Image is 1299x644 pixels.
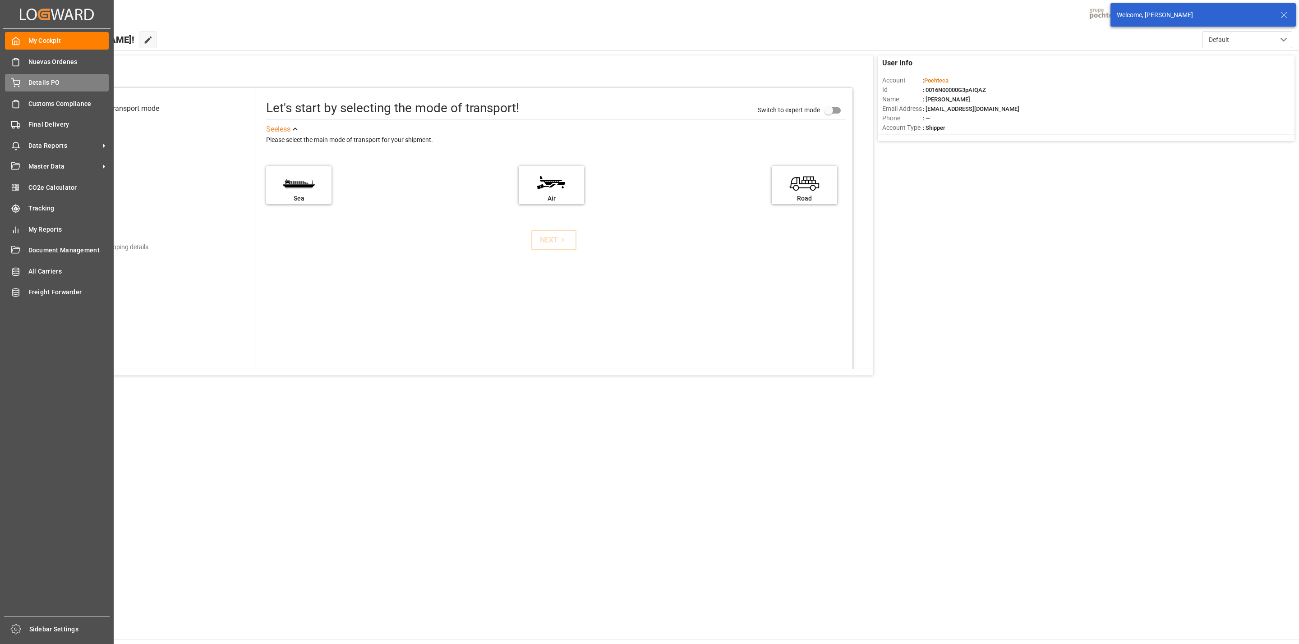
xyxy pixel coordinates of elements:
span: : [923,77,949,84]
div: NEXT [540,235,567,246]
span: Master Data [28,162,100,171]
span: : [PERSON_NAME] [923,96,970,103]
span: Switch to expert mode [758,106,820,114]
span: : Shipper [923,124,945,131]
span: Phone [882,114,923,123]
span: My Reports [28,225,109,234]
span: : 0016N00000G3pAIQAZ [923,87,986,93]
a: Tracking [5,200,109,217]
a: My Reports [5,220,109,238]
span: My Cockpit [28,36,109,46]
div: Air [523,194,580,203]
span: Name [882,95,923,104]
span: : [EMAIL_ADDRESS][DOMAIN_NAME] [923,105,1019,112]
span: Nuevas Ordenes [28,57,109,67]
div: Select transport mode [89,103,159,114]
span: Default [1209,35,1229,45]
span: Account Type [882,123,923,132]
a: Final Delivery [5,116,109,133]
div: Sea [271,194,327,203]
div: Road [776,194,833,203]
button: open menu [1202,31,1292,48]
div: Please select the main mode of transport for your shipment. [266,135,846,146]
span: Data Reports [28,141,100,151]
div: Welcome, [PERSON_NAME] [1117,10,1272,20]
a: Freight Forwarder [5,283,109,301]
a: Details PO [5,74,109,91]
span: CO2e Calculator [28,183,109,192]
span: Account [882,76,923,85]
a: CO2e Calculator [5,178,109,196]
div: Add shipping details [92,242,148,252]
button: NEXT [531,230,576,250]
a: My Cockpit [5,32,109,50]
a: Nuevas Ordenes [5,53,109,70]
span: User Info [882,58,912,69]
div: See less [266,124,290,135]
span: All Carriers [28,267,109,276]
span: Details PO [28,78,109,87]
a: All Carriers [5,262,109,280]
a: Customs Compliance [5,95,109,112]
img: pochtecaImg.jpg_1689854062.jpg [1087,7,1131,23]
span: Tracking [28,204,109,213]
span: Id [882,85,923,95]
span: Freight Forwarder [28,288,109,297]
span: Email Address [882,104,923,114]
span: Final Delivery [28,120,109,129]
a: Document Management [5,242,109,259]
span: Document Management [28,246,109,255]
span: Sidebar Settings [29,625,110,634]
div: Let's start by selecting the mode of transport! [266,99,519,118]
span: : — [923,115,930,122]
span: Pochteca [924,77,949,84]
span: Customs Compliance [28,99,109,109]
